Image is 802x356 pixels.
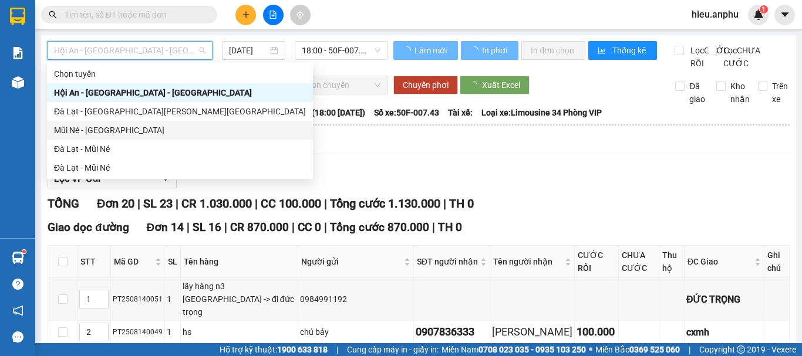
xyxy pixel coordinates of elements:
[277,345,328,354] strong: 1900 633 818
[235,5,256,25] button: plus
[482,79,520,91] span: Xuất Excel
[330,221,429,234] span: Tổng cước 870.000
[726,80,754,106] span: Kho nhận
[137,196,140,211] span: |
[767,80,793,106] span: Trên xe
[48,221,129,234] span: Giao dọc đường
[577,324,616,340] div: 100.000
[12,305,23,316] span: notification
[761,5,766,13] span: 1
[181,196,252,211] span: CR 1.030.000
[374,106,439,119] span: Số xe: 50F-007.43
[478,345,586,354] strong: 0708 023 035 - 0935 103 250
[183,280,296,318] div: lấy hàng n3 [GEOGRAPHIC_DATA] -> đi đức trọng
[780,9,790,20] span: caret-down
[22,250,26,253] sup: 1
[290,5,311,25] button: aim
[300,293,412,306] div: 0984991192
[261,196,321,211] span: CC 100.000
[682,7,748,22] span: hieu.anphu
[347,343,439,356] span: Cung cấp máy in - giấy in:
[97,196,134,211] span: Đơn 20
[143,196,173,211] span: SL 23
[54,86,306,99] div: Hội An - [GEOGRAPHIC_DATA] - [GEOGRAPHIC_DATA]
[12,279,23,290] span: question-circle
[47,158,313,177] div: Đà Lạt - Mũi Né
[300,326,412,338] div: chú bảy
[302,76,380,94] span: Chọn chuyến
[12,47,24,59] img: solution-icon
[685,80,710,106] span: Đã giao
[77,246,111,278] th: STT
[619,246,659,278] th: CHƯA CƯỚC
[330,196,440,211] span: Tổng cước 1.130.000
[443,196,446,211] span: |
[292,221,295,234] span: |
[689,343,690,356] span: |
[147,221,184,234] span: Đơn 14
[482,44,509,57] span: In phơi
[686,292,762,307] div: ĐỨC TRỌNG
[686,325,762,340] div: cxmh
[753,9,764,20] img: icon-new-feature
[176,196,178,211] span: |
[595,343,680,356] span: Miền Bắc
[10,8,25,25] img: logo-vxr
[438,221,462,234] span: TH 0
[589,347,592,352] span: ⚪️
[298,221,321,234] span: CC 0
[12,76,24,89] img: warehouse-icon
[12,331,23,343] span: message
[737,345,745,354] span: copyright
[336,343,338,356] span: |
[183,326,296,338] div: hs
[47,102,313,121] div: Đà Lạt - Nha Trang - Hội An
[49,11,57,19] span: search
[113,294,163,305] div: PT2508140051
[588,41,657,60] button: bar-chartThống kê
[324,221,327,234] span: |
[111,278,165,321] td: PT2508140051
[415,44,449,57] span: Làm mới
[54,67,306,80] div: Chọn tuyến
[719,44,762,70] span: Lọc CHƯA CƯỚC
[324,196,327,211] span: |
[448,106,473,119] span: Tài xế:
[417,255,478,268] span: SĐT người nhận
[481,106,602,119] span: Loại xe: Limousine 34 Phòng VIP
[65,8,203,21] input: Tìm tên, số ĐT hoặc mã đơn
[403,46,413,55] span: loading
[269,11,277,19] span: file-add
[47,83,313,102] div: Hội An - Nha Trang - Đà Lạt
[187,221,190,234] span: |
[688,255,752,268] span: ĐC Giao
[686,44,731,70] span: Lọc CƯỚC RỒI
[113,327,163,338] div: PT2508140049
[393,76,458,94] button: Chuyển phơi
[301,255,402,268] span: Người gửi
[416,324,488,340] div: 0907836333
[764,246,790,278] th: Ghi chú
[470,46,480,55] span: loading
[302,42,380,59] span: 18:00 - 50F-007.43
[48,196,79,211] span: TỔNG
[54,42,205,59] span: Hội An - Nha Trang - Đà Lạt
[279,106,365,119] span: Chuyến: (18:00 [DATE])
[224,221,227,234] span: |
[12,252,24,264] img: warehouse-icon
[432,221,435,234] span: |
[47,121,313,140] div: Mũi Né - Đà Lạt
[414,321,490,344] td: 0907836333
[449,196,474,211] span: TH 0
[54,105,306,118] div: Đà Lạt - [GEOGRAPHIC_DATA][PERSON_NAME][GEOGRAPHIC_DATA]
[575,246,619,278] th: CƯỚC RỒI
[490,321,575,344] td: Anh Hùng
[230,221,289,234] span: CR 870.000
[442,343,586,356] span: Miền Nam
[167,293,178,306] div: 1
[296,11,304,19] span: aim
[263,5,284,25] button: file-add
[255,196,258,211] span: |
[774,5,795,25] button: caret-down
[111,321,165,344] td: PT2508140049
